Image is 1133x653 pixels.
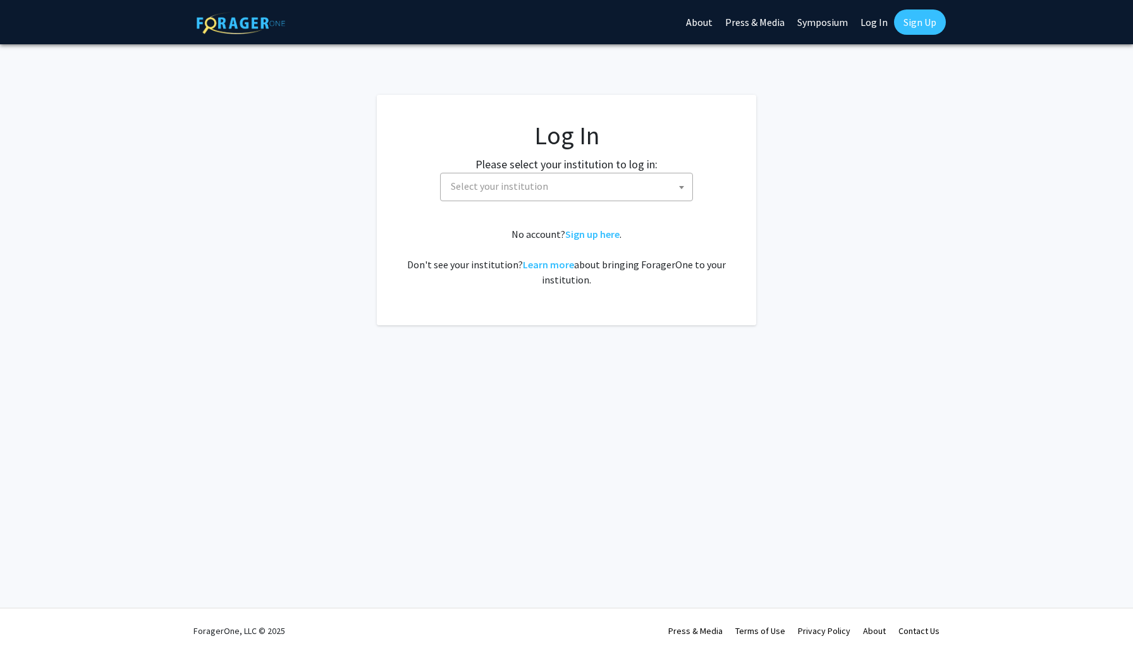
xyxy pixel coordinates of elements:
[475,156,658,173] label: Please select your institution to log in:
[798,625,850,637] a: Privacy Policy
[402,120,731,151] h1: Log In
[863,625,886,637] a: About
[440,173,693,201] span: Select your institution
[735,625,785,637] a: Terms of Use
[451,180,548,192] span: Select your institution
[193,609,285,653] div: ForagerOne, LLC © 2025
[446,173,692,199] span: Select your institution
[402,227,731,287] div: No account? . Don't see your institution? about bringing ForagerOne to your institution.
[523,258,574,271] a: Learn more about bringing ForagerOne to your institution
[565,228,620,240] a: Sign up here
[197,12,285,34] img: ForagerOne Logo
[668,625,723,637] a: Press & Media
[894,9,946,35] a: Sign Up
[898,625,940,637] a: Contact Us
